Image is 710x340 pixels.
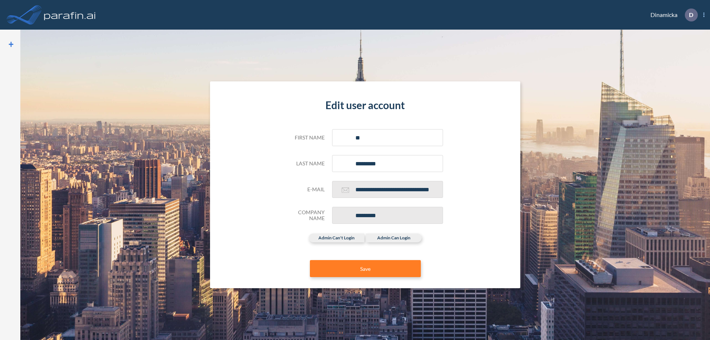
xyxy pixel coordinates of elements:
img: logo [43,7,97,22]
label: admin can't login [309,233,364,242]
button: Save [310,260,421,277]
h5: Last name [288,161,325,167]
h5: Company Name [288,209,325,222]
h4: Edit user account [288,99,443,112]
h5: E-mail [288,186,325,193]
label: admin can login [366,233,422,242]
div: Dinamicka [639,9,704,21]
p: D [689,11,693,18]
h5: First name [288,135,325,141]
